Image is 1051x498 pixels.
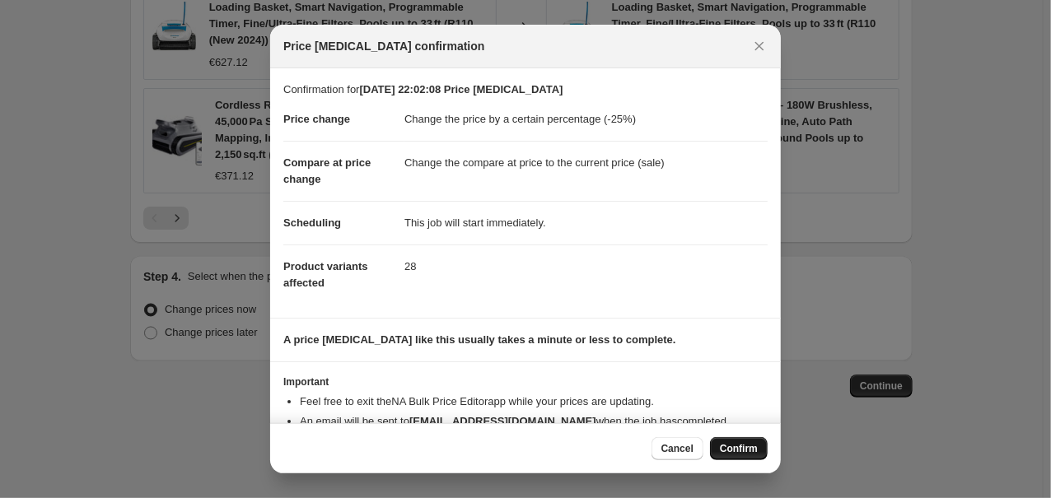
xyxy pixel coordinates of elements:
li: Feel free to exit the NA Bulk Price Editor app while your prices are updating. [300,393,768,410]
button: Close [748,35,771,58]
span: Price [MEDICAL_DATA] confirmation [283,38,485,54]
span: Scheduling [283,216,341,229]
dd: Change the price by a certain percentage (-25%) [404,98,768,141]
span: Cancel [661,442,694,455]
b: [EMAIL_ADDRESS][DOMAIN_NAME] [409,415,596,427]
dd: 28 [404,244,768,288]
span: Confirm [720,442,758,455]
p: Confirmation for [283,81,768,98]
h3: Important [283,375,768,389]
b: A price [MEDICAL_DATA] like this usually takes a minute or less to complete. [283,333,676,346]
button: Cancel [652,437,703,460]
span: Product variants affected [283,260,368,289]
li: An email will be sent to when the job has completed . [300,413,768,430]
b: [DATE] 22:02:08 Price [MEDICAL_DATA] [359,83,563,95]
button: Confirm [710,437,768,460]
dd: This job will start immediately. [404,201,768,244]
dd: Change the compare at price to the current price (sale) [404,141,768,184]
span: Compare at price change [283,156,371,185]
span: Price change [283,113,350,125]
